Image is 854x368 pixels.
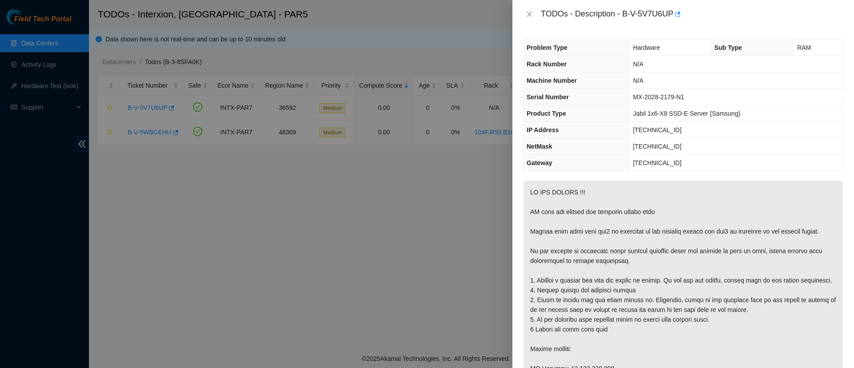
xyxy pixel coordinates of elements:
span: MX-2028-2179-N1 [633,93,684,101]
span: [TECHNICAL_ID] [633,143,681,150]
span: N/A [633,61,643,68]
div: TODOs - Description - B-V-5V7U6UP [541,7,843,21]
span: Jabil 1x6-X8 SSD-E Server {Samsung} [633,110,740,117]
span: Sub Type [714,44,742,51]
span: RAM [797,44,811,51]
span: Problem Type [527,44,568,51]
button: Close [523,10,536,19]
span: Gateway [527,159,552,166]
span: [TECHNICAL_ID] [633,159,681,166]
span: [TECHNICAL_ID] [633,126,681,133]
span: Rack Number [527,61,567,68]
span: Hardware [633,44,660,51]
span: IP Address [527,126,559,133]
span: NetMask [527,143,552,150]
span: Product Type [527,110,566,117]
span: Machine Number [527,77,577,84]
span: close [526,11,533,18]
span: Serial Number [527,93,569,101]
span: N/A [633,77,643,84]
